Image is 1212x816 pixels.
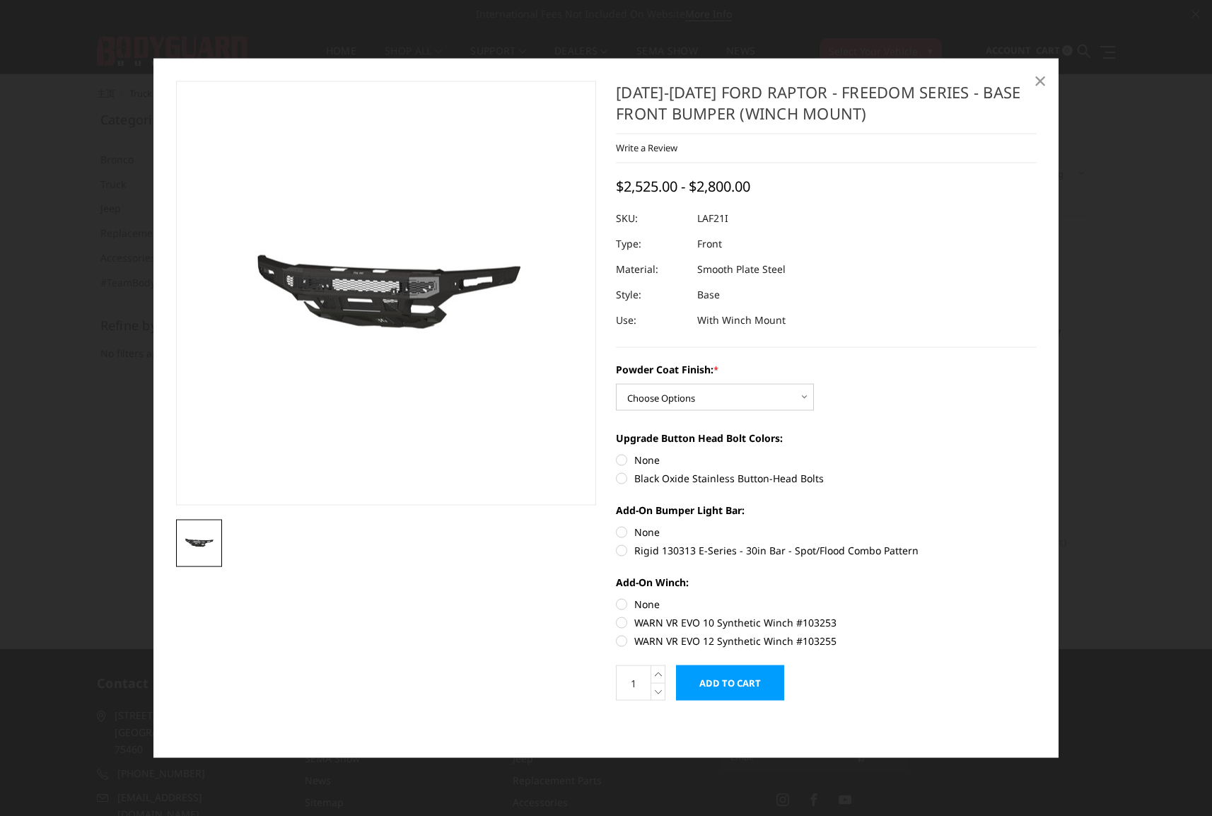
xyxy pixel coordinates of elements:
label: Rigid 130313 E-Series - 30in Bar - Spot/Flood Combo Pattern [616,543,1037,558]
label: None [616,525,1037,540]
span: × [1034,64,1047,95]
label: WARN VR EVO 10 Synthetic Winch #103253 [616,615,1037,630]
a: 2021-2025 Ford Raptor - Freedom Series - Base Front Bumper (winch mount) [176,81,597,505]
a: Write a Review [616,141,677,154]
input: Add to Cart [676,665,784,701]
label: Add-On Bumper Light Bar: [616,503,1037,518]
h1: [DATE]-[DATE] Ford Raptor - Freedom Series - Base Front Bumper (winch mount) [616,81,1037,134]
label: Black Oxide Stainless Button-Head Bolts [616,471,1037,486]
div: 聊天小组件 [1141,748,1212,816]
img: 2021-2025 Ford Raptor - Freedom Series - Base Front Bumper (winch mount) [180,534,218,552]
dd: Base [697,282,720,308]
label: None [616,453,1037,467]
label: Powder Coat Finish: [616,362,1037,377]
label: WARN VR EVO 12 Synthetic Winch #103255 [616,634,1037,648]
dt: Type: [616,231,687,257]
dt: SKU: [616,206,687,231]
dd: Smooth Plate Steel [697,257,786,282]
label: Upgrade Button Head Bolt Colors: [616,431,1037,445]
dd: With Winch Mount [697,308,786,333]
iframe: Chat Widget [1141,748,1212,816]
dt: Use: [616,308,687,333]
span: $2,525.00 - $2,800.00 [616,177,750,196]
dd: Front [697,231,722,257]
dd: LAF21I [697,206,728,231]
dt: Material: [616,257,687,282]
label: None [616,597,1037,612]
dt: Style: [616,282,687,308]
label: Add-On Winch: [616,575,1037,590]
a: Close [1029,69,1051,91]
